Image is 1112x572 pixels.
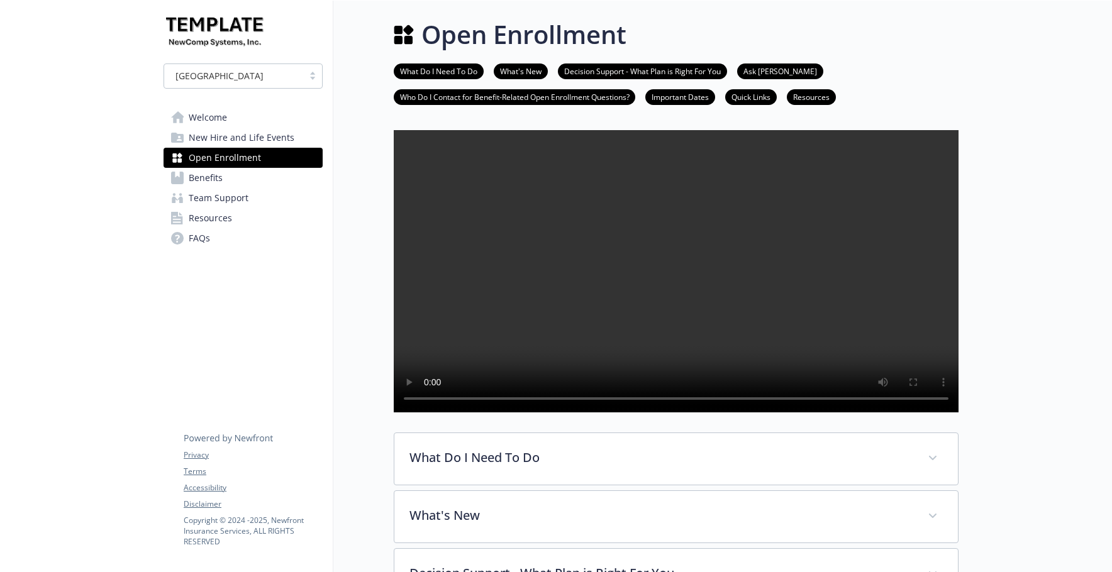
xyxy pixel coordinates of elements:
a: What Do I Need To Do [394,65,484,77]
a: What's New [494,65,548,77]
a: Open Enrollment [164,148,323,168]
a: Terms [184,466,322,477]
span: Open Enrollment [189,148,261,168]
a: Privacy [184,449,322,461]
a: Who Do I Contact for Benefit-Related Open Enrollment Questions? [394,91,635,102]
span: New Hire and Life Events [189,128,294,148]
span: Welcome [189,107,227,128]
span: [GEOGRAPHIC_DATA] [170,69,297,82]
span: Benefits [189,168,223,188]
span: FAQs [189,228,210,248]
a: New Hire and Life Events [164,128,323,148]
a: FAQs [164,228,323,248]
a: Accessibility [184,482,322,493]
div: What Do I Need To Do [394,433,958,485]
a: Team Support [164,188,323,208]
a: Ask [PERSON_NAME] [737,65,823,77]
div: What's New [394,491,958,542]
span: Resources [189,208,232,228]
a: Resources [787,91,836,102]
p: What's New [409,506,913,525]
a: Resources [164,208,323,228]
h1: Open Enrollment [421,16,626,53]
a: Quick Links [725,91,777,102]
p: What Do I Need To Do [409,448,913,467]
a: Benefits [164,168,323,188]
span: Team Support [189,188,248,208]
a: Welcome [164,107,323,128]
a: Disclaimer [184,498,322,510]
p: Copyright © 2024 - 2025 , Newfront Insurance Services, ALL RIGHTS RESERVED [184,515,322,547]
span: [GEOGRAPHIC_DATA] [175,69,264,82]
a: Decision Support - What Plan is Right For You [558,65,727,77]
a: Important Dates [645,91,715,102]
